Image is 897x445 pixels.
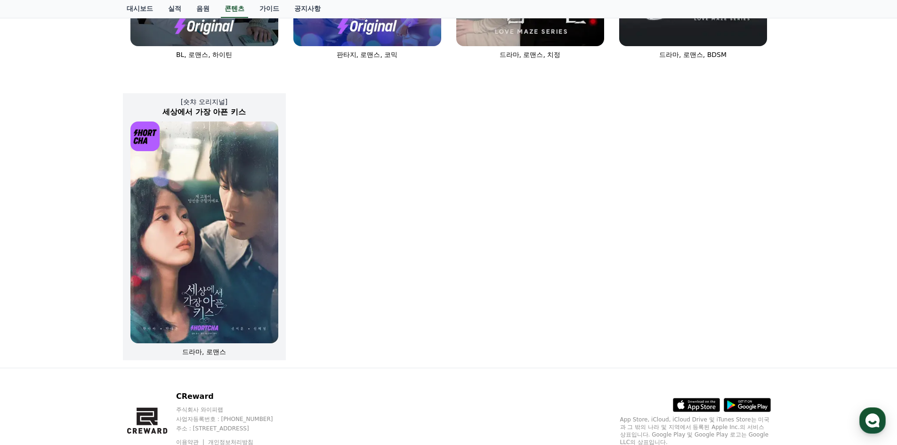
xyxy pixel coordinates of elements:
a: 홈 [3,299,62,322]
span: 판타지, 로맨스, 코믹 [337,51,398,58]
span: BL, 로맨스, 하이틴 [176,51,232,58]
a: 설정 [121,299,181,322]
span: 드라마, 로맨스, BDSM [659,51,727,58]
p: CReward [176,391,291,402]
img: [object Object] Logo [130,121,160,151]
img: 세상에서 가장 아픈 키스 [130,121,278,343]
span: 설정 [145,313,157,320]
p: 주식회사 와이피랩 [176,406,291,413]
h2: 세상에서 가장 아픈 키스 [123,106,286,118]
span: 홈 [30,313,35,320]
span: 대화 [86,313,97,321]
span: 드라마, 로맨스 [182,348,226,356]
span: 드라마, 로맨스, 치정 [500,51,561,58]
p: [숏챠 오리지널] [123,97,286,106]
a: [숏챠 오리지널] 세상에서 가장 아픈 키스 세상에서 가장 아픈 키스 [object Object] Logo 드라마, 로맨스 [123,89,286,364]
p: 사업자등록번호 : [PHONE_NUMBER] [176,415,291,423]
a: 대화 [62,299,121,322]
p: 주소 : [STREET_ADDRESS] [176,425,291,432]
